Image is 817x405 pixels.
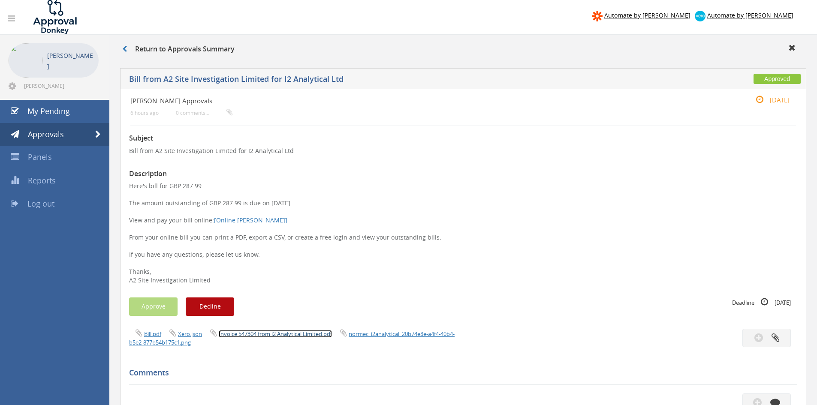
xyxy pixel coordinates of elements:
[214,216,287,224] a: [Online [PERSON_NAME]]
[24,82,97,89] span: [PERSON_NAME][EMAIL_ADDRESS][PERSON_NAME][DOMAIN_NAME]
[592,11,603,21] img: zapier-logomark.png
[695,11,705,21] img: xero-logo.png
[754,74,801,84] span: Approved
[47,50,94,72] p: [PERSON_NAME]
[28,129,64,139] span: Approvals
[130,110,159,116] small: 6 hours ago
[176,110,232,116] small: 0 comments...
[129,75,598,86] h5: Bill from A2 Site Investigation Limited for I2 Analytical Ltd
[129,147,797,155] p: Bill from A2 Site Investigation Limited for I2 Analytical Ltd
[129,369,791,377] h5: Comments
[747,95,790,105] small: [DATE]
[129,170,797,178] h3: Description
[122,45,235,53] h3: Return to Approvals Summary
[27,106,70,116] span: My Pending
[186,297,234,316] button: Decline
[178,330,202,338] a: Xero.json
[604,11,690,19] span: Automate by [PERSON_NAME]
[28,175,56,186] span: Reports
[219,330,332,338] a: Invoice 547304 from i2 Analytical Limited.pdf
[129,297,178,316] button: Approve
[27,198,54,209] span: Log out
[707,11,793,19] span: Automate by [PERSON_NAME]
[732,297,791,307] small: Deadline [DATE]
[130,97,685,105] h4: [PERSON_NAME] Approvals
[129,182,797,285] p: Here's bill for GBP 287.99. The amount outstanding of GBP 287.99 is due on [DATE]. View and pay y...
[144,330,161,338] a: Bill.pdf
[129,330,455,346] a: normec_i2analytical_20b74e8e-a4f4-40b4-b5e2-877b54b175c1.png
[28,152,52,162] span: Panels
[129,135,797,142] h3: Subject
